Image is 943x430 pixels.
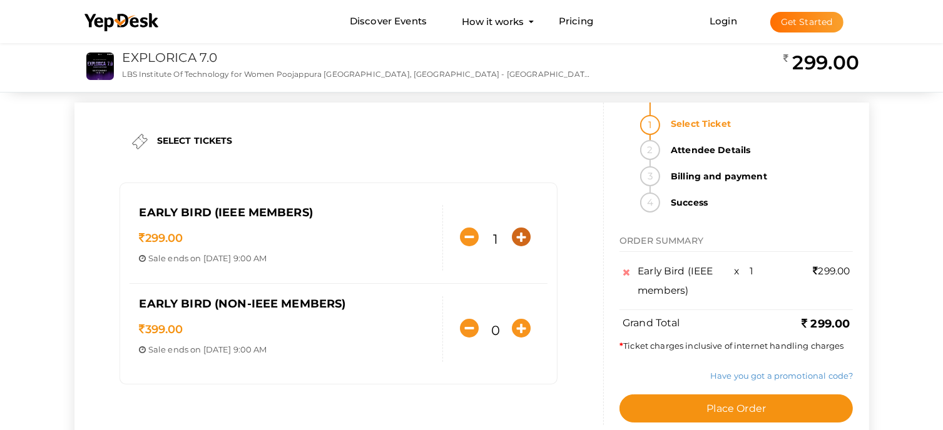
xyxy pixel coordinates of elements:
[86,52,114,80] img: DWJQ7IGG_small.jpeg
[139,297,345,311] span: Early Bird (Non-IEEE members)
[559,10,593,33] a: Pricing
[123,50,218,65] a: EXPLORICA 7.0
[638,265,713,296] span: Early Bird (IEEE members)
[139,252,433,264] p: ends on [DATE] 9:00 AM
[770,12,844,32] button: Get Started
[735,265,754,277] span: x 1
[663,192,853,212] strong: Success
[783,50,859,75] h2: 299.00
[458,10,528,33] button: How it works
[619,235,703,246] span: ORDER SUMMARY
[802,317,850,331] b: 299.00
[663,114,853,134] strong: Select Ticket
[710,371,853,381] a: Have you got a promotional code?
[710,15,737,27] a: Login
[148,344,166,354] span: Sale
[663,166,853,186] strong: Billing and payment
[139,344,433,356] p: ends on [DATE] 9:00 AM
[813,265,850,277] span: 299.00
[139,231,183,245] span: 299.00
[623,316,680,331] label: Grand Total
[619,341,844,351] span: Ticket charges inclusive of internet handling charges
[132,134,148,149] img: ticket.png
[350,10,427,33] a: Discover Events
[157,134,233,147] label: SELECT TICKETS
[123,69,594,79] p: LBS Institute Of Technology for Women Poojappura [GEOGRAPHIC_DATA], [GEOGRAPHIC_DATA] - [GEOGRAPH...
[139,206,313,219] span: Early Bird (IEEE members)
[148,253,166,263] span: Sale
[139,322,183,336] span: 399.00
[706,402,766,414] span: Place Order
[663,140,853,160] strong: Attendee Details
[619,394,853,422] button: Place Order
